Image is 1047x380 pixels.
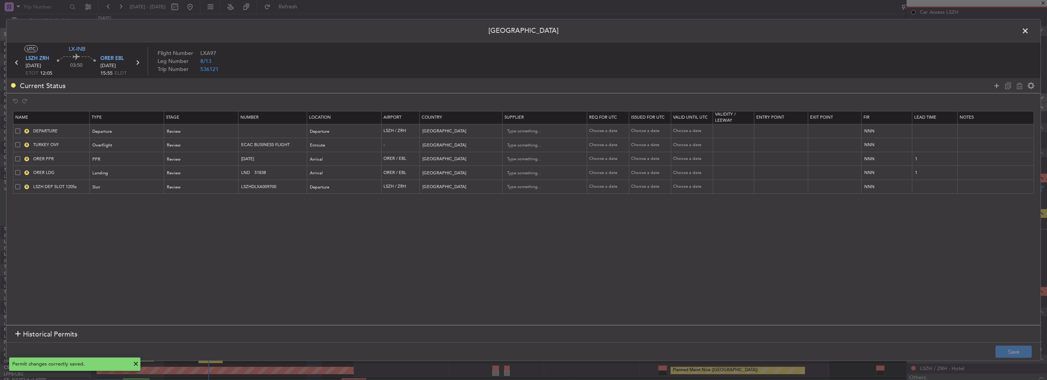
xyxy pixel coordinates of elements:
[6,19,1041,42] header: [GEOGRAPHIC_DATA]
[863,142,912,148] input: NNN
[914,114,936,120] span: Lead Time
[863,128,912,134] input: NNN
[960,114,974,120] span: Notes
[863,184,912,190] input: NNN
[863,156,912,162] input: NNN
[12,361,129,368] div: Permit changes correctly saved.
[863,169,912,176] input: NNN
